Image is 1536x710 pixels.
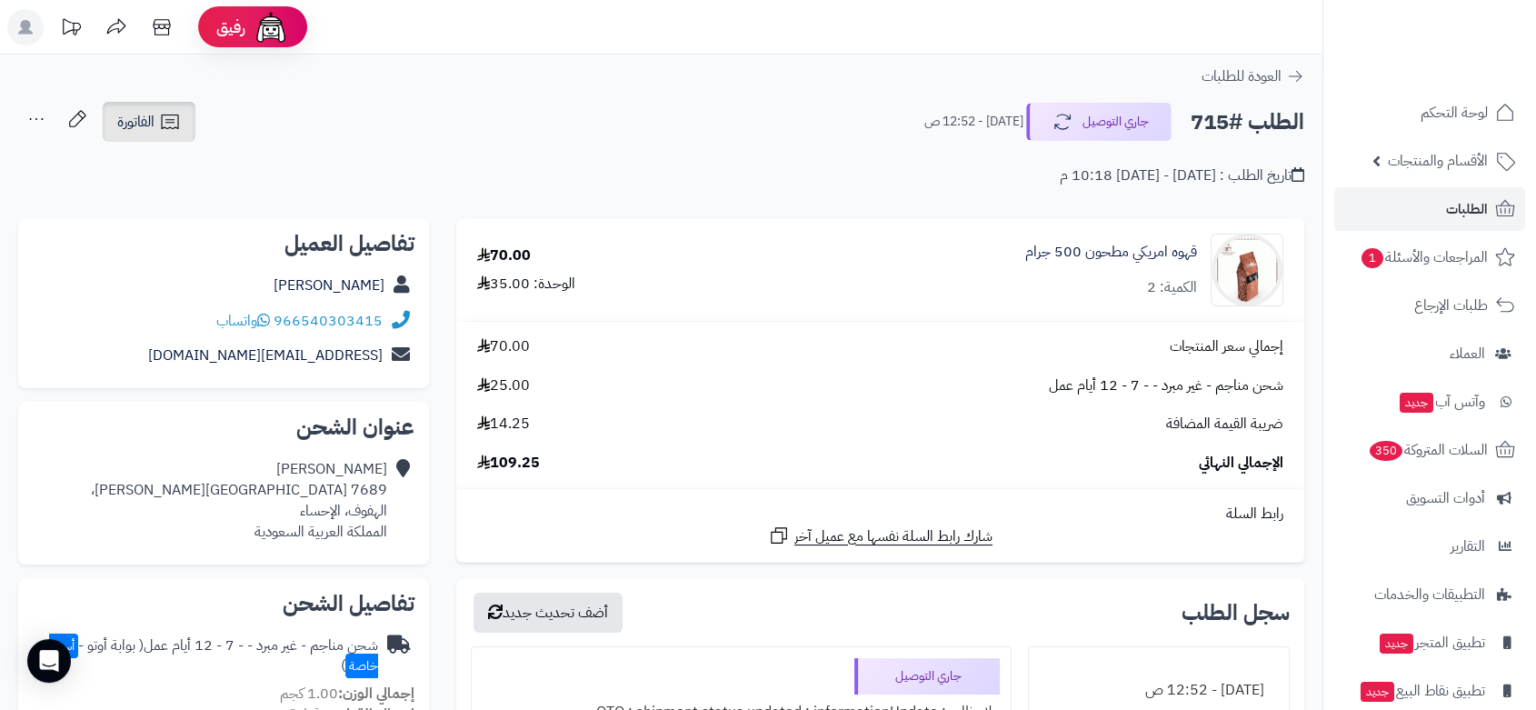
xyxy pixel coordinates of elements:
span: الطلبات [1446,196,1488,222]
div: رابط السلة [464,504,1297,525]
a: وآتس آبجديد [1334,380,1525,424]
a: 966540303415 [274,310,383,332]
a: [EMAIL_ADDRESS][DOMAIN_NAME] [148,345,383,366]
a: لوحة التحكم [1334,91,1525,135]
span: تطبيق المتجر [1378,630,1485,655]
span: أدوات التسويق [1406,485,1485,511]
div: شحن مناجم - غير مبرد - - 7 - 12 أيام عمل [33,635,378,677]
span: شحن مناجم - غير مبرد - - 7 - 12 أيام عمل [1049,375,1283,396]
span: 70.00 [477,336,530,357]
a: [PERSON_NAME] [274,275,384,296]
span: ( بوابة أوتو - ) [49,635,378,677]
span: التقارير [1451,534,1485,559]
span: العملاء [1450,341,1485,366]
span: تطبيق نقاط البيع [1359,678,1485,704]
span: ضريبة القيمة المضافة [1166,414,1283,435]
span: المراجعات والأسئلة [1360,245,1488,270]
span: جديد [1400,393,1433,413]
span: 350 [1370,441,1402,461]
a: أدوات التسويق [1334,476,1525,520]
a: العودة للطلبات [1202,65,1304,87]
div: Open Intercom Messenger [27,639,71,683]
span: التطبيقات والخدمات [1374,582,1485,607]
div: الكمية: 2 [1147,277,1197,298]
small: [DATE] - 12:52 ص [924,113,1023,131]
a: التقارير [1334,525,1525,568]
h2: تفاصيل العميل [33,233,414,255]
a: التطبيقات والخدمات [1334,573,1525,616]
a: تحديثات المنصة [48,9,94,50]
span: جديد [1380,634,1413,654]
h2: عنوان الشحن [33,416,414,438]
a: العملاء [1334,332,1525,375]
h2: تفاصيل الشحن [33,593,414,615]
span: طلبات الإرجاع [1414,293,1488,318]
div: تاريخ الطلب : [DATE] - [DATE] 10:18 م [1060,165,1304,186]
span: وآتس آب [1398,389,1485,415]
span: 109.25 [477,453,540,474]
div: [PERSON_NAME] 7689 [GEOGRAPHIC_DATA][PERSON_NAME]، الهفوف، الإحساء المملكة العربية السعودية [91,459,387,542]
span: 14.25 [477,414,530,435]
span: رفيق [216,16,245,38]
a: المراجعات والأسئلة1 [1334,235,1525,279]
div: الوحدة: 35.00 [477,274,575,295]
span: الأقسام والمنتجات [1388,148,1488,174]
span: السلات المتروكة [1368,437,1488,463]
h3: سجل الطلب [1182,602,1290,624]
span: جديد [1361,682,1394,702]
button: جاري التوصيل [1026,103,1172,141]
h2: الطلب #715 [1191,104,1304,141]
div: [DATE] - 12:52 ص [1040,673,1278,708]
button: أضف تحديث جديد [474,593,623,633]
div: جاري التوصيل [854,658,1000,695]
a: طلبات الإرجاع [1334,284,1525,327]
span: الإجمالي النهائي [1199,453,1283,474]
span: أسعار خاصة [49,634,378,679]
a: السلات المتروكة350 [1334,428,1525,472]
a: شارك رابط السلة نفسها مع عميل آخر [768,525,992,547]
a: الطلبات [1334,187,1525,231]
span: 1 [1361,248,1383,268]
img: ai-face.png [253,9,289,45]
a: قهوه امريكي مطحون 500 جرام [1025,242,1197,263]
span: لوحة التحكم [1421,100,1488,125]
span: الفاتورة [117,111,155,133]
a: تطبيق المتجرجديد [1334,621,1525,665]
div: 70.00 [477,245,531,266]
span: 25.00 [477,375,530,396]
span: شارك رابط السلة نفسها مع عميل آخر [794,526,992,547]
a: الفاتورة [103,102,195,142]
img: 1696328983-%D9%82%D9%87%D9%88%D8%A9-%D8%A3%D9%85%D8%B1%D9%8A%D9%83%D9%8A-90x90.gif [1212,234,1282,306]
strong: إجمالي الوزن: [338,683,414,705]
span: إجمالي سعر المنتجات [1170,336,1283,357]
span: العودة للطلبات [1202,65,1282,87]
img: logo-2.png [1412,14,1519,52]
a: واتساب [216,310,270,332]
small: 1.00 كجم [280,683,414,705]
